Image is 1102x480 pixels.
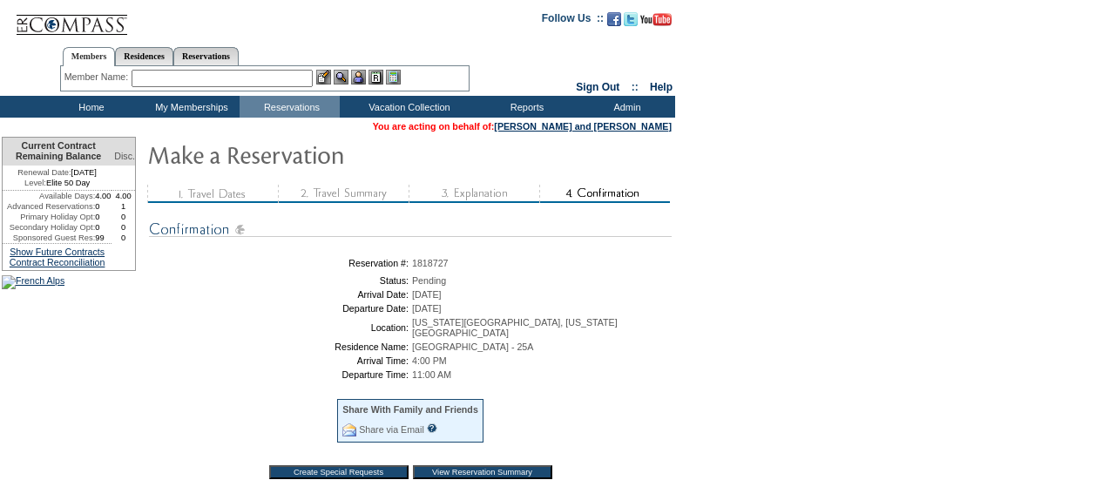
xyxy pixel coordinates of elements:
span: [DATE] [412,303,442,314]
a: Residences [115,47,173,65]
span: Renewal Date: [17,167,71,178]
td: Reservation #: [152,258,409,268]
span: [US_STATE][GEOGRAPHIC_DATA], [US_STATE][GEOGRAPHIC_DATA] [412,317,618,338]
img: Become our fan on Facebook [607,12,621,26]
span: Level: [24,178,46,188]
td: Reservations [240,96,340,118]
td: Arrival Date: [152,289,409,300]
a: Follow us on Twitter [624,17,638,28]
input: View Reservation Summary [413,465,552,479]
img: Subscribe to our YouTube Channel [640,13,672,26]
td: 1 [112,201,135,212]
td: 0 [95,201,112,212]
td: Secondary Holiday Opt: [3,222,95,233]
img: Make Reservation [147,137,496,172]
td: 0 [95,222,112,233]
td: 0 [112,222,135,233]
img: French Alps [2,275,64,289]
img: Reservations [368,70,383,85]
td: Admin [575,96,675,118]
td: Current Contract Remaining Balance [3,138,112,166]
a: Subscribe to our YouTube Channel [640,17,672,28]
img: step3_state3.gif [409,185,539,203]
img: step2_state3.gif [278,185,409,203]
td: Vacation Collection [340,96,475,118]
a: Help [650,81,673,93]
td: Location: [152,317,409,338]
td: Arrival Time: [152,355,409,366]
img: Impersonate [351,70,366,85]
td: Available Days: [3,191,95,201]
img: b_calculator.gif [386,70,401,85]
td: Departure Date: [152,303,409,314]
img: b_edit.gif [316,70,331,85]
td: 0 [112,212,135,222]
a: Become our fan on Facebook [607,17,621,28]
img: View [334,70,348,85]
div: Share With Family and Friends [342,404,478,415]
td: Advanced Reservations: [3,201,95,212]
a: [PERSON_NAME] and [PERSON_NAME] [494,121,672,132]
td: Home [39,96,139,118]
td: Departure Time: [152,369,409,380]
input: What is this? [427,423,437,433]
span: Pending [412,275,446,286]
span: 11:00 AM [412,369,451,380]
span: 4:00 PM [412,355,447,366]
span: 1818727 [412,258,449,268]
a: Show Future Contracts [10,247,105,257]
td: 4.00 [95,191,112,201]
td: [DATE] [3,166,112,178]
td: Elite 50 Day [3,178,112,191]
td: Sponsored Guest Res: [3,233,95,243]
span: :: [632,81,639,93]
td: Follow Us :: [542,10,604,31]
td: 99 [95,233,112,243]
a: Members [63,47,116,66]
td: Status: [152,275,409,286]
a: Contract Reconciliation [10,257,105,267]
img: step1_state3.gif [147,185,278,203]
input: Create Special Requests [269,465,409,479]
a: Reservations [173,47,239,65]
td: My Memberships [139,96,240,118]
a: Share via Email [359,424,424,435]
div: Member Name: [64,70,132,85]
td: 4.00 [112,191,135,201]
td: 0 [112,233,135,243]
td: Reports [475,96,575,118]
td: 0 [95,212,112,222]
td: Residence Name: [152,341,409,352]
span: [GEOGRAPHIC_DATA] - 25A [412,341,533,352]
a: Sign Out [576,81,619,93]
td: Primary Holiday Opt: [3,212,95,222]
span: [DATE] [412,289,442,300]
img: step4_state2.gif [539,185,670,203]
span: You are acting on behalf of: [373,121,672,132]
span: Disc. [114,151,135,161]
img: Follow us on Twitter [624,12,638,26]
